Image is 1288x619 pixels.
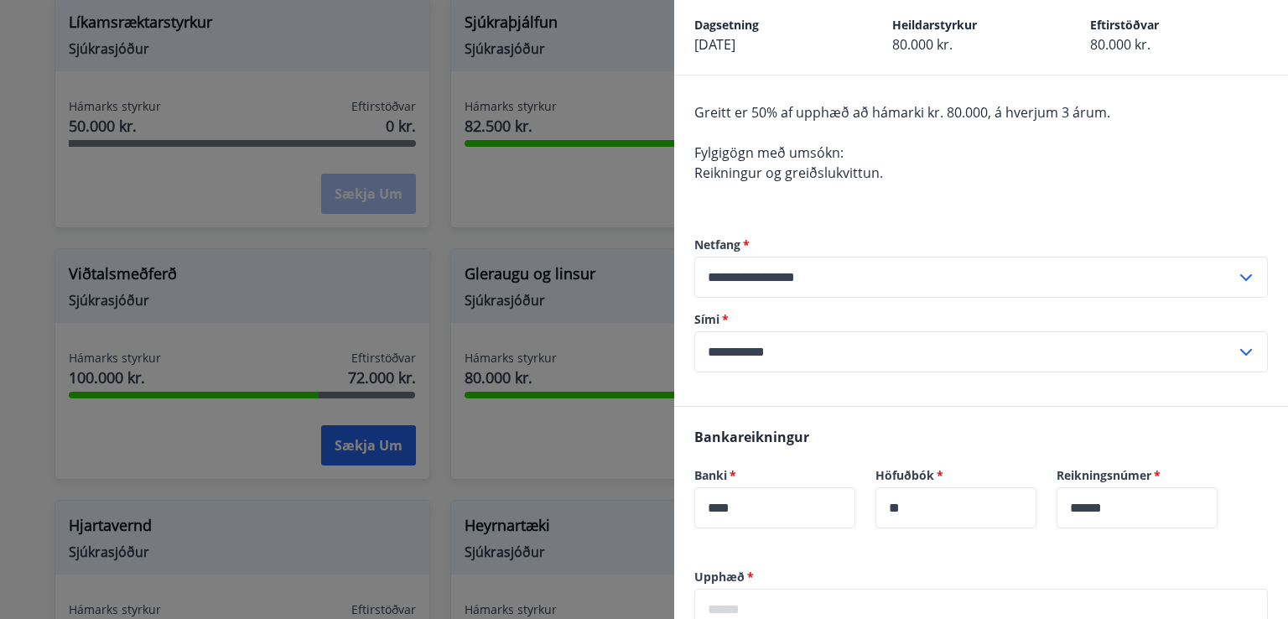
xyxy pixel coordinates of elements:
span: Fylgigögn með umsókn: [694,143,844,162]
span: Reikningur og greiðslukvittun. [694,164,883,182]
label: Banki [694,467,855,484]
span: [DATE] [694,35,735,54]
span: Bankareikningur [694,428,809,446]
label: Upphæð [694,569,1268,585]
label: Reikningsnúmer [1057,467,1218,484]
span: Eftirstöðvar [1090,17,1159,33]
label: Höfuðbók [875,467,1036,484]
span: 80.000 kr. [892,35,953,54]
label: Sími [694,311,1268,328]
span: Dagsetning [694,17,759,33]
label: Netfang [694,237,1268,253]
span: 80.000 kr. [1090,35,1150,54]
span: Heildarstyrkur [892,17,977,33]
span: Greitt er 50% af upphæð að hámarki kr. 80.000, á hverjum 3 árum. [694,103,1110,122]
